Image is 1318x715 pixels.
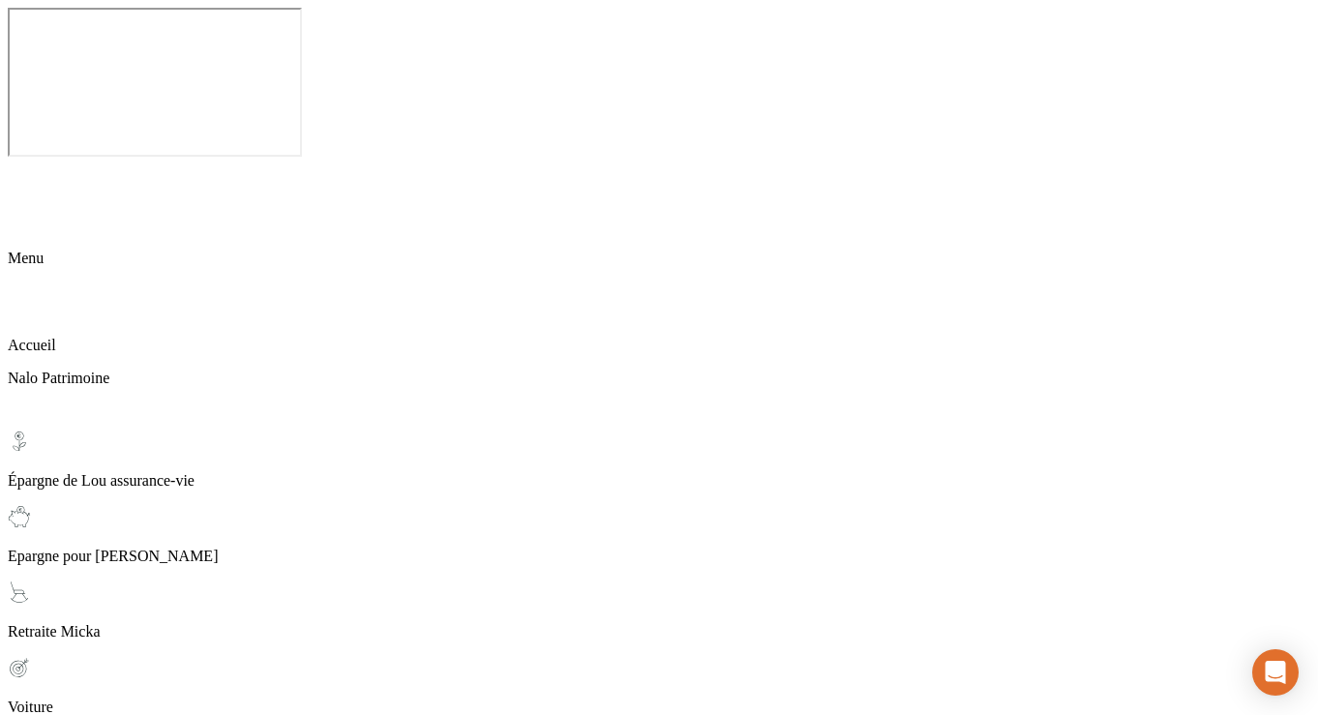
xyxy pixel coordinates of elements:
[8,505,1310,565] div: Epargne pour Lou
[8,548,1310,565] p: Epargne pour [PERSON_NAME]
[1252,649,1299,696] div: Open Intercom Messenger
[8,370,1310,387] p: Nalo Patrimoine
[8,581,1310,641] div: Retraite Micka
[8,337,1310,354] p: Accueil
[8,250,44,266] span: Menu
[8,623,1310,641] p: Retraite Micka
[8,294,1310,354] div: Accueil
[8,472,1310,490] p: Épargne de Lou assurance-vie
[8,430,1310,490] div: Épargne de Lou assurance-vie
